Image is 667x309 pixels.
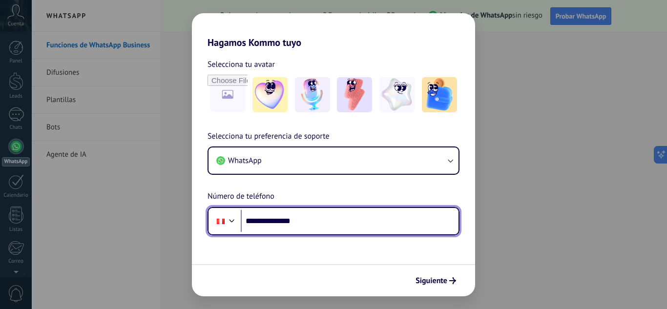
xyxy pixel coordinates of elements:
[379,77,415,112] img: -4.jpeg
[192,13,475,48] h2: Hagamos Kommo tuyo
[295,77,330,112] img: -2.jpeg
[208,130,330,143] span: Selecciona tu preferencia de soporte
[252,77,288,112] img: -1.jpeg
[411,272,460,289] button: Siguiente
[208,147,459,174] button: WhatsApp
[337,77,372,112] img: -3.jpeg
[422,77,457,112] img: -5.jpeg
[228,156,262,165] span: WhatsApp
[208,190,274,203] span: Número de teléfono
[416,277,447,284] span: Siguiente
[211,211,230,231] div: Peru: + 51
[208,58,275,71] span: Selecciona tu avatar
